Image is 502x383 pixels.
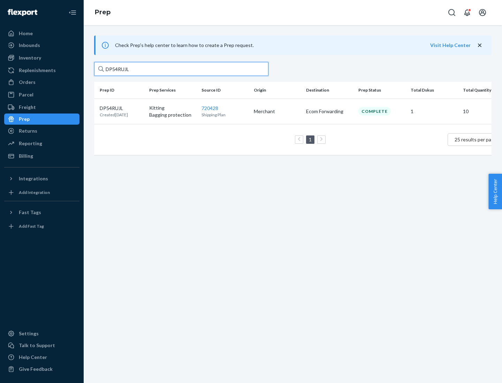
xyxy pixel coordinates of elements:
[149,111,196,118] p: Bagging protection
[4,138,79,149] a: Reporting
[408,82,460,99] th: Total Dskus
[356,82,408,99] th: Prep Status
[19,54,41,61] div: Inventory
[19,67,56,74] div: Replenishments
[4,150,79,162] a: Billing
[4,187,79,198] a: Add Integration
[100,105,128,112] p: DP54RUJL
[8,9,37,16] img: Flexport logo
[306,108,353,115] p: Ecom Forwarding
[4,65,79,76] a: Replenishments
[19,189,50,195] div: Add Integration
[4,173,79,184] button: Integrations
[445,6,459,19] button: Open Search Box
[19,79,36,86] div: Orders
[19,127,37,134] div: Returns
[115,42,254,48] span: Check Prep's help center to learn how to create a Prep request.
[19,366,53,373] div: Give Feedback
[358,107,391,116] div: Complete
[4,114,79,125] a: Prep
[199,82,251,99] th: Source ID
[4,340,79,351] a: Talk to Support
[455,136,497,142] span: 25 results per page
[19,175,48,182] div: Integrations
[254,108,301,115] p: Merchant
[476,6,489,19] button: Open account menu
[100,112,128,118] p: Created [DATE]
[94,82,146,99] th: Prep ID
[19,153,33,159] div: Billing
[4,52,79,63] a: Inventory
[19,42,40,49] div: Inbounds
[149,104,196,111] p: Kitting
[66,6,79,19] button: Close Navigation
[201,112,248,118] p: Shipping Plan
[4,221,79,232] a: Add Fast Tag
[4,77,79,88] a: Orders
[19,140,42,147] div: Reporting
[4,102,79,113] a: Freight
[19,30,33,37] div: Home
[19,223,44,229] div: Add Fast Tag
[4,352,79,363] a: Help Center
[146,82,199,99] th: Prep Services
[430,42,471,49] button: Visit Help Center
[95,8,111,16] a: Prep
[4,40,79,51] a: Inbounds
[251,82,303,99] th: Origin
[19,354,47,361] div: Help Center
[411,108,457,115] p: 1
[19,330,39,337] div: Settings
[4,28,79,39] a: Home
[94,62,268,76] input: Search prep jobs
[4,328,79,339] a: Settings
[460,6,474,19] button: Open notifications
[201,105,218,111] a: 720428
[476,42,483,49] button: close
[303,82,356,99] th: Destination
[488,174,502,209] button: Help Center
[4,89,79,100] a: Parcel
[19,209,41,216] div: Fast Tags
[19,104,36,111] div: Freight
[4,364,79,375] button: Give Feedback
[307,136,313,142] a: Page 1 is your current page
[89,2,116,23] ol: breadcrumbs
[19,91,33,98] div: Parcel
[4,125,79,136] a: Returns
[19,116,30,123] div: Prep
[19,342,55,349] div: Talk to Support
[4,207,79,218] button: Fast Tags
